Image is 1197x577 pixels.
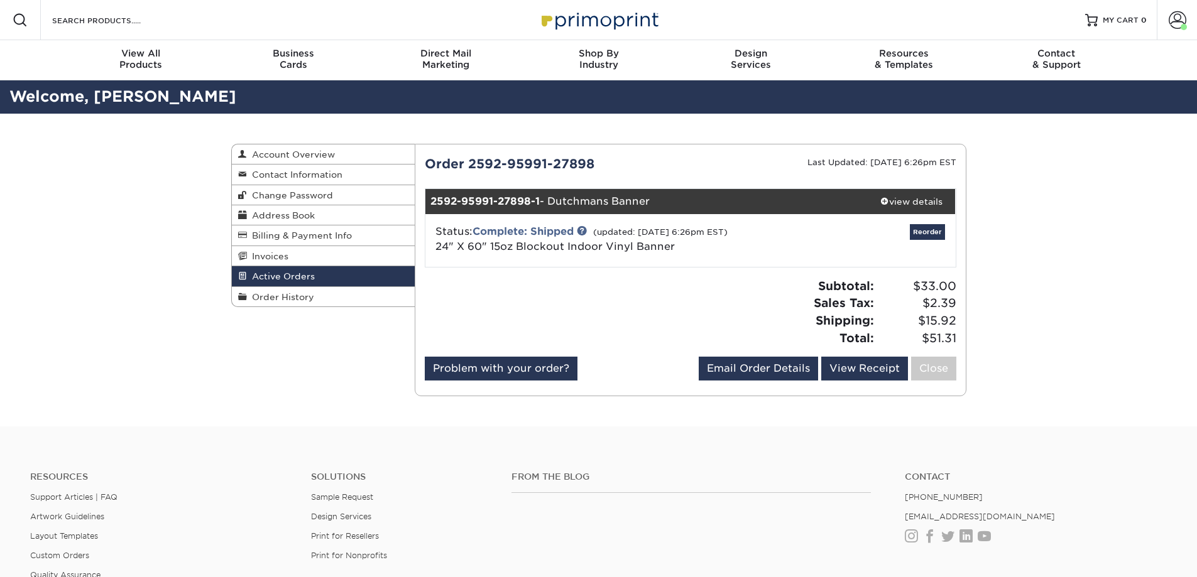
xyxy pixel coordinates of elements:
[30,551,89,560] a: Custom Orders
[217,48,369,59] span: Business
[51,13,173,28] input: SEARCH PRODUCTS.....
[699,357,818,380] a: Email Order Details
[311,531,379,541] a: Print for Resellers
[867,195,956,208] div: view details
[232,246,415,266] a: Invoices
[878,330,956,347] span: $51.31
[473,225,574,237] a: Complete: Shipped
[980,48,1133,59] span: Contact
[311,512,371,521] a: Design Services
[980,48,1133,70] div: & Support
[522,40,675,80] a: Shop ByIndustry
[217,40,369,80] a: BusinessCards
[311,472,493,482] h4: Solutions
[828,40,980,80] a: Resources& Templates
[816,313,874,327] strong: Shipping:
[232,287,415,306] a: Order History
[675,48,828,70] div: Services
[217,48,369,70] div: Cards
[232,185,415,205] a: Change Password
[1103,15,1139,26] span: MY CART
[30,472,292,482] h4: Resources
[65,40,217,80] a: View AllProducts
[511,472,871,482] h4: From the Blog
[232,266,415,286] a: Active Orders
[65,48,217,70] div: Products
[247,292,314,302] span: Order History
[430,195,540,207] strong: 2592-95991-27898-1
[369,48,522,70] div: Marketing
[247,271,315,281] span: Active Orders
[522,48,675,70] div: Industry
[425,189,867,214] div: - Dutchmans Banner
[30,531,98,541] a: Layout Templates
[593,227,728,237] small: (updated: [DATE] 6:26pm EST)
[675,48,828,59] span: Design
[828,48,980,59] span: Resources
[30,492,118,502] a: Support Articles | FAQ
[878,312,956,330] span: $15.92
[911,357,956,380] a: Close
[247,251,288,261] span: Invoices
[828,48,980,70] div: & Templates
[905,492,983,502] a: [PHONE_NUMBER]
[536,6,662,33] img: Primoprint
[369,48,522,59] span: Direct Mail
[905,512,1055,521] a: [EMAIL_ADDRESS][DOMAIN_NAME]
[910,224,945,240] a: Reorder
[814,296,874,310] strong: Sales Tax:
[818,279,874,293] strong: Subtotal:
[839,331,874,345] strong: Total:
[426,224,779,254] div: Status:
[675,40,828,80] a: DesignServices
[232,164,415,185] a: Contact Information
[867,189,956,214] a: view details
[232,144,415,164] a: Account Overview
[878,294,956,312] span: $2.39
[1141,16,1147,24] span: 0
[905,472,1167,482] a: Contact
[821,357,908,380] a: View Receipt
[247,230,352,240] span: Billing & Payment Info
[247,190,333,200] span: Change Password
[369,40,522,80] a: Direct MailMarketing
[65,48,217,59] span: View All
[415,154,691,173] div: Order 2592-95991-27898
[247,210,315,220] span: Address Book
[807,158,956,167] small: Last Updated: [DATE] 6:26pm EST
[878,278,956,295] span: $33.00
[247,170,342,180] span: Contact Information
[311,492,373,502] a: Sample Request
[980,40,1133,80] a: Contact& Support
[232,225,415,245] a: Billing & Payment Info
[247,149,335,159] span: Account Overview
[311,551,387,560] a: Print for Nonprofits
[232,205,415,225] a: Address Book
[425,357,577,380] a: Problem with your order?
[522,48,675,59] span: Shop By
[435,240,675,252] a: 24" X 60" 15oz Blockout Indoor Vinyl Banner
[30,512,104,521] a: Artwork Guidelines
